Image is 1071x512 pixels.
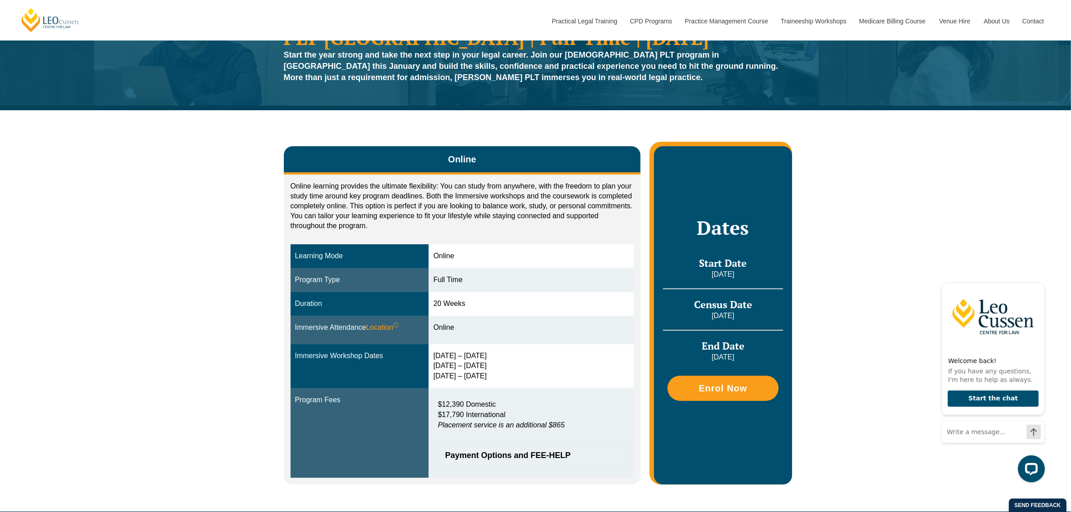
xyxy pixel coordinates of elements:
div: Immersive Attendance [295,323,425,333]
div: Learning Mode [295,251,425,261]
p: Online learning provides the ultimate flexibility: You can study from anywhere, with the freedom ... [291,181,634,231]
div: Program Type [295,275,425,285]
iframe: LiveChat chat widget [934,265,1049,490]
span: End Date [702,339,744,352]
a: Enrol Now [668,376,778,401]
div: Online [433,323,629,333]
span: Online [448,153,476,166]
div: Full Time [433,275,629,285]
div: Immersive Workshop Dates [295,351,425,361]
em: Placement service is an additional $865 [438,421,565,429]
div: Tabs. Open items with Enter or Space, close with Escape and navigate using the Arrow keys. [284,146,641,484]
a: Contact [1016,2,1051,40]
div: 20 Weeks [433,299,629,309]
div: [DATE] – [DATE] [DATE] – [DATE] [DATE] – [DATE] [433,351,629,382]
span: Census Date [694,298,752,311]
p: [DATE] [663,352,783,362]
a: Medicare Billing Course [852,2,932,40]
span: Start Date [699,256,747,269]
sup: ⓘ [393,322,399,328]
p: [DATE] [663,269,783,279]
h2: Dates [663,216,783,239]
h1: PLT [GEOGRAPHIC_DATA] | Full-Time | [DATE] [284,28,788,47]
div: Program Fees [295,395,425,405]
div: Duration [295,299,425,309]
span: $17,790 International [438,411,505,418]
span: Enrol Now [699,384,747,393]
span: Location [366,323,399,333]
span: $12,390 Domestic [438,400,496,408]
div: Online [433,251,629,261]
span: Payment Options and FEE-HELP [445,451,609,459]
p: [DATE] [663,311,783,321]
a: Venue Hire [932,2,977,40]
a: Practice Management Course [678,2,774,40]
strong: Start the year strong and take the next step in your legal career. Join our [DEMOGRAPHIC_DATA] PL... [284,50,779,82]
a: Practical Legal Training [545,2,623,40]
a: About Us [977,2,1016,40]
a: CPD Programs [623,2,678,40]
a: Traineeship Workshops [774,2,852,40]
a: [PERSON_NAME] Centre for Law [20,7,80,33]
